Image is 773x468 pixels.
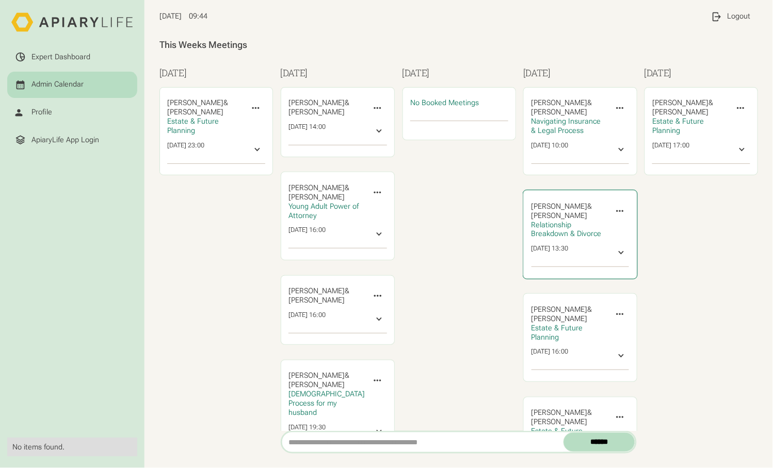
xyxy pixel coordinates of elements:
[288,226,326,242] div: [DATE] 16:00
[728,12,751,21] div: Logout
[288,183,365,202] div: &
[532,202,607,221] div: &
[31,136,99,145] div: ApiaryLife App Login
[532,202,588,211] span: [PERSON_NAME]
[288,98,345,107] span: [PERSON_NAME]
[31,80,84,89] div: Admin Calendar
[189,12,207,21] span: 09:44
[532,108,588,116] span: [PERSON_NAME]
[532,305,607,324] div: &
[645,66,758,80] h3: [DATE]
[167,98,243,117] div: &
[703,4,758,29] a: Logout
[288,108,345,116] span: [PERSON_NAME]
[532,211,588,220] span: [PERSON_NAME]
[31,108,52,117] div: Profile
[652,141,689,158] div: [DATE] 17:00
[288,371,365,390] div: &
[288,193,345,202] span: [PERSON_NAME]
[532,324,583,342] span: Estate & Future Planning
[532,305,588,314] span: [PERSON_NAME]
[288,371,345,380] span: [PERSON_NAME]
[652,98,728,117] div: &
[159,39,758,51] div: This Weeks Meetings
[167,117,219,135] span: Estate & Future Planning
[288,423,326,440] div: [DATE] 19:30
[167,141,204,158] div: [DATE] 23:00
[31,53,90,62] div: Expert Dashboard
[281,66,395,80] h3: [DATE]
[167,108,223,116] span: [PERSON_NAME]
[532,244,569,261] div: [DATE] 13:30
[532,408,607,427] div: &
[12,443,132,452] div: No items found.
[532,314,588,323] span: [PERSON_NAME]
[532,408,588,417] span: [PERSON_NAME]
[532,427,583,445] span: Estate & Future Planning
[288,98,365,117] div: &
[288,183,345,192] span: [PERSON_NAME]
[7,127,137,153] a: ApiaryLife App Login
[288,390,365,417] span: [DEMOGRAPHIC_DATA] Process for my husband
[159,12,182,21] span: [DATE]
[288,287,345,295] span: [PERSON_NAME]
[532,98,588,107] span: [PERSON_NAME]
[7,99,137,125] a: Profile
[402,66,516,80] h3: [DATE]
[288,296,345,305] span: [PERSON_NAME]
[532,221,602,239] span: Relationship Breakdown & Divorce
[159,66,273,80] h3: [DATE]
[7,72,137,97] a: Admin Calendar
[288,202,359,220] span: Young Adult Power of Attorney
[652,98,708,107] span: [PERSON_NAME]
[532,141,569,158] div: [DATE] 10:00
[532,98,607,117] div: &
[532,347,569,364] div: [DATE] 16:00
[652,108,708,116] span: [PERSON_NAME]
[7,44,137,70] a: Expert Dashboard
[410,98,479,107] span: No Booked Meetings
[532,417,588,426] span: [PERSON_NAME]
[288,311,326,327] div: [DATE] 16:00
[167,98,223,107] span: [PERSON_NAME]
[288,123,326,139] div: [DATE] 14:00
[652,117,704,135] span: Estate & Future Planning
[288,380,345,389] span: [PERSON_NAME]
[288,287,365,305] div: &
[523,66,637,80] h3: [DATE]
[532,117,601,135] span: Navigating Insurance & Legal Process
